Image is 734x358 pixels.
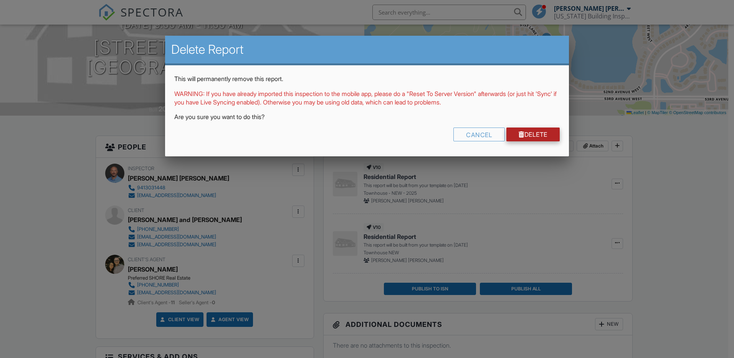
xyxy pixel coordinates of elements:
[506,128,560,141] a: Delete
[171,42,563,57] h2: Delete Report
[174,89,560,107] p: WARNING: If you have already imported this inspection to the mobile app, please do a "Reset To Se...
[174,113,560,121] p: Are you sure you want to do this?
[453,128,505,141] div: Cancel
[174,75,560,83] p: This will permanently remove this report.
